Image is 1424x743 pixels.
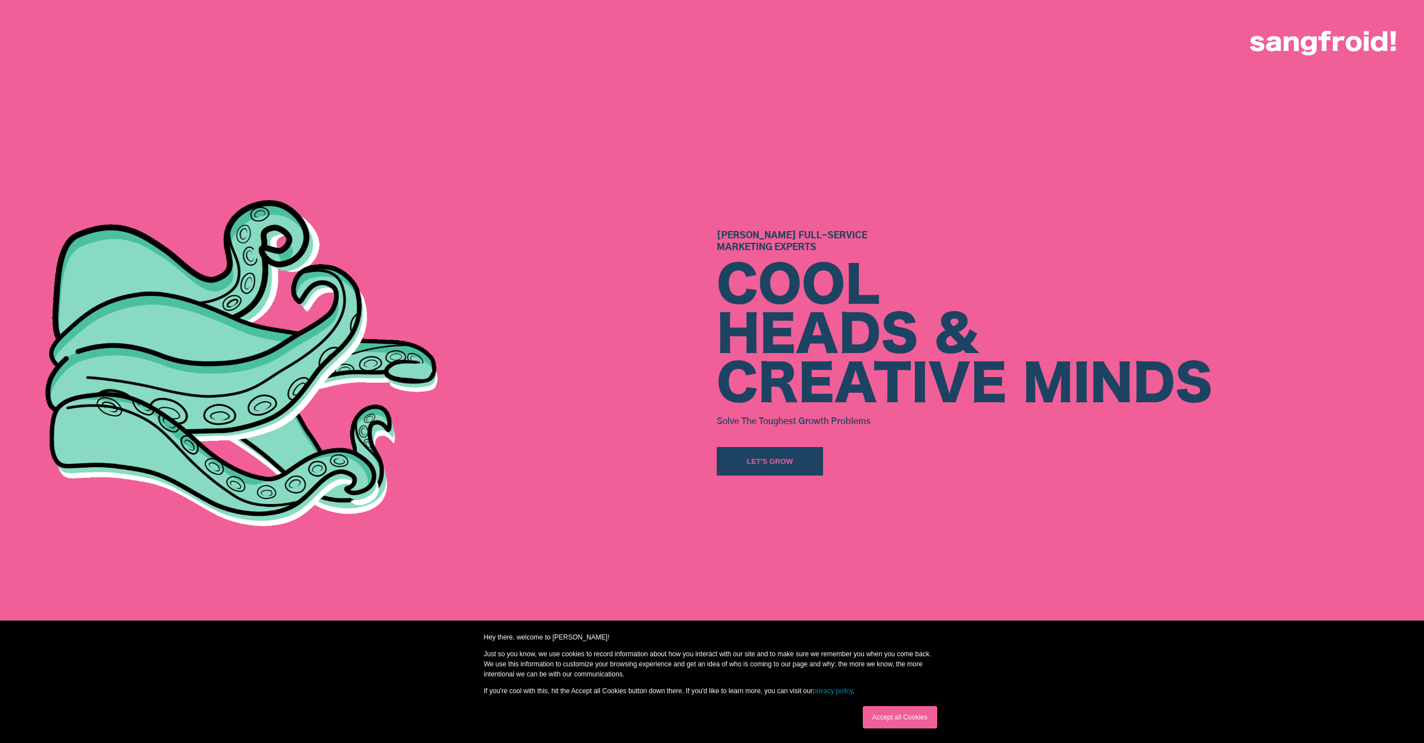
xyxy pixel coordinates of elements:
[746,456,793,467] div: Let's Grow
[717,412,1212,429] h3: Solve The Toughest Growth Problems
[484,649,941,679] p: Just so you know, we use cookies to record information about how you interact with our site and t...
[717,447,823,476] a: Let's Grow
[717,262,1212,410] div: COOL HEADS & CREATIVE MINDS
[717,230,1212,253] h1: [PERSON_NAME] Full-Service Marketing Experts
[863,706,937,728] a: Accept all Cookies
[813,687,853,695] a: privacy policy
[484,632,941,642] p: Hey there, welcome to [PERSON_NAME]!
[1250,31,1396,55] img: logo
[484,686,941,696] p: If you're cool with this, hit the Accept all Cookies button down there. If you'd like to learn mo...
